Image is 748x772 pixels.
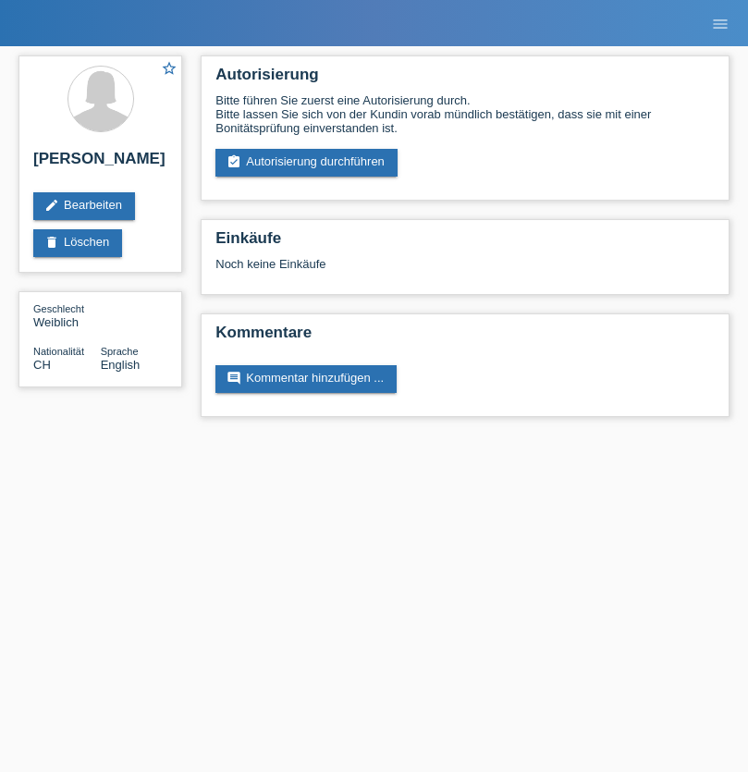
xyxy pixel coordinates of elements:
[215,93,715,135] div: Bitte führen Sie zuerst eine Autorisierung durch. Bitte lassen Sie sich von der Kundin vorab münd...
[215,149,398,177] a: assignment_turned_inAutorisierung durchführen
[101,358,141,372] span: English
[161,60,178,80] a: star_border
[33,150,167,178] h2: [PERSON_NAME]
[227,154,241,169] i: assignment_turned_in
[215,257,715,285] div: Noch keine Einkäufe
[227,371,241,386] i: comment
[101,346,139,357] span: Sprache
[702,18,739,29] a: menu
[33,346,84,357] span: Nationalität
[44,198,59,213] i: edit
[33,358,51,372] span: Schweiz
[44,235,59,250] i: delete
[215,66,715,93] h2: Autorisierung
[33,229,122,257] a: deleteLöschen
[215,365,397,393] a: commentKommentar hinzufügen ...
[33,303,84,314] span: Geschlecht
[33,192,135,220] a: editBearbeiten
[33,301,101,329] div: Weiblich
[711,15,730,33] i: menu
[161,60,178,77] i: star_border
[215,229,715,257] h2: Einkäufe
[215,324,715,351] h2: Kommentare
